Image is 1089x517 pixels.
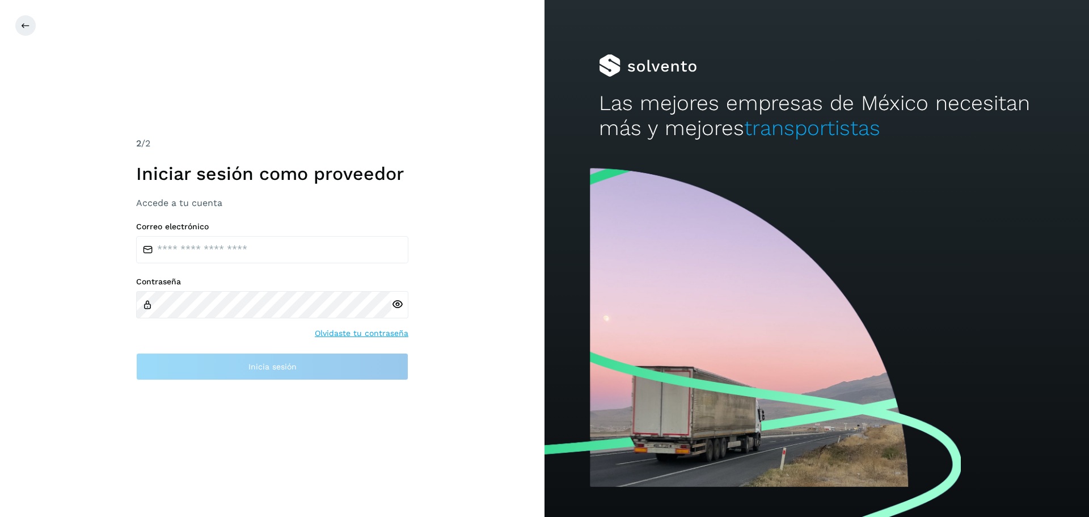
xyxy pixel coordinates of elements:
label: Correo electrónico [136,222,408,232]
div: /2 [136,137,408,150]
h1: Iniciar sesión como proveedor [136,163,408,184]
h3: Accede a tu cuenta [136,197,408,208]
label: Contraseña [136,277,408,287]
h2: Las mejores empresas de México necesitan más y mejores [599,91,1035,141]
span: transportistas [744,116,880,140]
a: Olvidaste tu contraseña [315,327,408,339]
button: Inicia sesión [136,353,408,380]
span: Inicia sesión [248,363,297,371]
span: 2 [136,138,141,149]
